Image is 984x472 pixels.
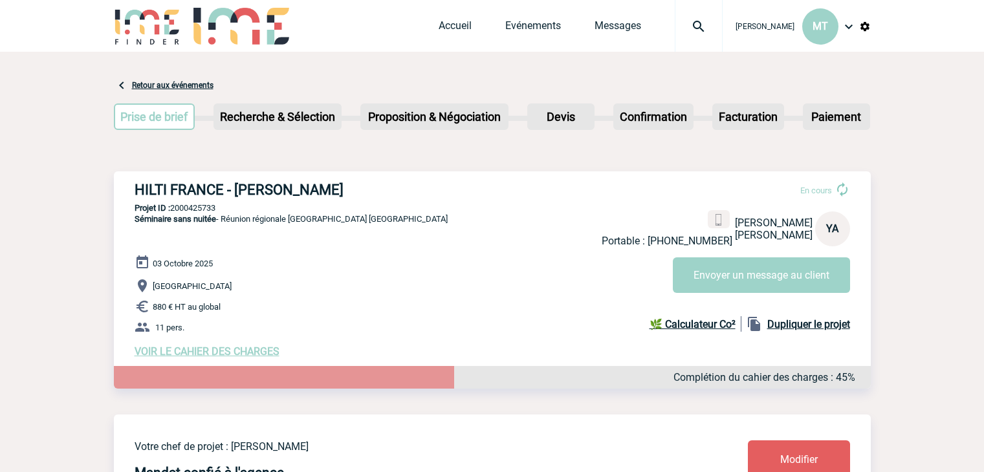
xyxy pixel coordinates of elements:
[529,105,593,129] p: Devis
[135,182,523,198] h3: HILTI FRANCE - [PERSON_NAME]
[115,105,194,129] p: Prise de brief
[114,203,871,213] p: 2000425733
[650,318,736,330] b: 🌿 Calculateur Co²
[135,214,448,224] span: - Réunion régionale [GEOGRAPHIC_DATA] [GEOGRAPHIC_DATA]
[135,203,170,213] b: Projet ID :
[713,214,725,226] img: portable.png
[780,453,818,466] span: Modifier
[439,19,472,38] a: Accueil
[153,281,232,291] span: [GEOGRAPHIC_DATA]
[155,323,184,332] span: 11 pers.
[615,105,692,129] p: Confirmation
[747,316,762,332] img: file_copy-black-24dp.png
[813,20,828,32] span: MT
[362,105,507,129] p: Proposition & Négociation
[736,22,794,31] span: [PERSON_NAME]
[135,214,216,224] span: Séminaire sans nuitée
[215,105,340,129] p: Recherche & Sélection
[673,257,850,293] button: Envoyer un message au client
[804,105,869,129] p: Paiement
[114,8,181,45] img: IME-Finder
[800,186,832,195] span: En cours
[595,19,641,38] a: Messages
[153,259,213,268] span: 03 Octobre 2025
[714,105,783,129] p: Facturation
[135,345,279,358] a: VOIR LE CAHIER DES CHARGES
[505,19,561,38] a: Evénements
[650,316,741,332] a: 🌿 Calculateur Co²
[735,217,813,229] span: [PERSON_NAME]
[135,440,672,453] p: Votre chef de projet : [PERSON_NAME]
[826,222,838,235] span: YA
[153,302,221,312] span: 880 € HT au global
[602,235,732,247] p: Portable : [PHONE_NUMBER]
[735,229,813,241] span: [PERSON_NAME]
[132,81,213,90] a: Retour aux événements
[767,318,850,330] b: Dupliquer le projet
